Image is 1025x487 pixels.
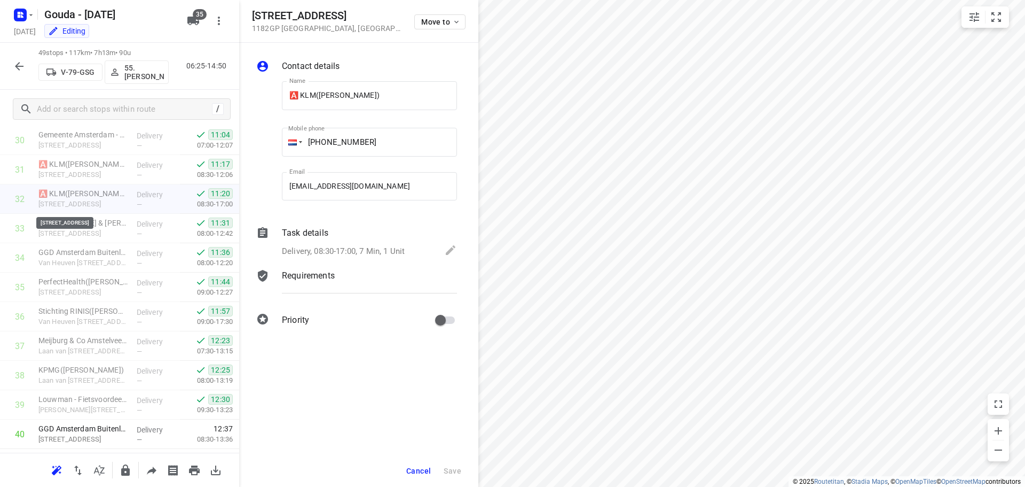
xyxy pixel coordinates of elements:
span: — [137,171,142,179]
button: Lock route [115,460,136,481]
button: More [208,10,230,32]
p: 49 stops • 117km • 7h13m • 90u [38,48,169,58]
div: 36 [15,312,25,322]
span: Cancel [406,467,431,475]
svg: Done [195,335,206,346]
p: Burgemeester Haspelslaan 15, Amstelveen [38,287,128,298]
div: 37 [15,341,25,351]
p: Johannes Calvijnlaan 2, Amstelveen [38,405,128,415]
p: Delivery [137,160,176,171]
svg: Done [195,306,206,316]
span: — [137,318,142,326]
svg: Done [195,159,206,169]
button: 35 [183,10,204,32]
span: — [137,436,142,444]
div: You are currently in edit mode. [48,26,85,36]
p: GGD Amsterdam Buitenlocatie - JGZ Amstelveen Zonnestein(CB-assistent/ Pauline) [38,247,128,258]
svg: Edit [444,244,457,257]
div: 31 [15,165,25,175]
button: Cancel [402,461,435,481]
p: Delivery [137,248,176,259]
p: Requirements [282,269,335,282]
div: 32 [15,194,25,204]
span: 12:30 [208,394,233,405]
span: — [137,347,142,355]
p: Delivery [137,277,176,288]
div: Requirements [256,269,457,302]
span: — [137,406,142,414]
span: 11:20 [208,188,233,199]
svg: Done [195,218,206,228]
p: Delivery [137,219,176,229]
p: Tholenseweg 2, Amstelveen [38,228,128,239]
span: 11:44 [208,276,233,287]
p: Laan van Langerhuize 1, Amstelveen [38,375,128,386]
p: Delivery [137,366,176,376]
div: Contact details [256,60,457,75]
p: Louwman - Fietsvoordeelshop - Amstelveen(Manon van Leeuwen-Feenstra (WIJZIGINGEN ALLEEN VIA MANON... [38,394,128,405]
p: Kamillelaan 1K, Amstelveen [38,434,128,445]
span: 11:36 [208,247,233,258]
p: Priority [282,314,309,327]
svg: Done [195,276,206,287]
span: 11:31 [208,218,233,228]
p: Van Gils & Lie Tandartsen(Marije Goes) [38,218,128,228]
p: 08:00-12:20 [180,258,233,268]
span: 12:37 [214,423,233,434]
p: Stichting RINIS(Tom de Jong) [38,306,128,316]
input: 1 (702) 123-4567 [282,128,457,157]
p: Nieuwe Kalfjeslaan 17, Amstelveen [38,140,128,151]
span: — [137,289,142,297]
p: Delivery [137,307,176,318]
p: 🅰️ KLM(Linda Van Egmond) [38,188,128,199]
p: 06:25-14:50 [186,60,231,72]
svg: Done [195,365,206,375]
a: OpenMapTiles [895,478,936,485]
button: Move to [414,14,466,29]
p: Delivery [137,336,176,347]
p: Van Heuven Goedhartlaan 933, Amstelveen [38,258,128,268]
p: 09:00-17:30 [180,316,233,327]
button: 55. [PERSON_NAME] [105,60,169,84]
div: 33 [15,223,25,234]
p: Delivery [137,130,176,141]
span: Sort by time window [89,465,110,475]
p: 55. [PERSON_NAME] [124,64,164,81]
p: KPMG([PERSON_NAME]) [38,365,128,375]
label: Mobile phone [288,126,325,132]
span: — [137,200,142,208]
a: Routetitan [814,478,844,485]
span: Reoptimize route [46,465,67,475]
span: 11:04 [208,129,233,140]
span: Print shipping labels [162,465,184,475]
p: GGD Amsterdam Buitenlocatie - CB Amstelland Kamillelaan(CB-assistent Natasja Kessel) [38,423,128,434]
li: © 2025 , © , © © contributors [793,478,1021,485]
span: — [137,259,142,267]
div: 38 [15,370,25,381]
span: 11:17 [208,159,233,169]
p: 08:00-12:42 [180,228,233,239]
p: Amsterdamseweg 55, Amstelveen [38,169,128,180]
div: 40 [15,429,25,439]
svg: Done [195,188,206,199]
p: V-79-GSG [61,68,94,76]
svg: Done [195,247,206,258]
span: 11:57 [208,306,233,316]
p: [STREET_ADDRESS] [38,199,128,210]
span: — [137,142,142,150]
span: Reverse route [67,465,89,475]
p: Delivery [137,424,176,435]
p: Van Heuven Goedhartlaan 1, Amstelveen [38,316,128,327]
p: Meijburg & Co Amstelveen(Patricia Pijlman) [38,335,128,346]
svg: Done [195,129,206,140]
span: Share route [141,465,162,475]
div: Netherlands: + 31 [282,128,302,157]
p: Gemeente Amsterdam - Sport & Bos - Team Sportpark Zuid - Nieuwe Kalfjeslaan(Eduard Colpaart) [38,129,128,140]
p: 08:00-13:19 [180,375,233,386]
input: Add or search stops within route [37,101,212,118]
p: Task details [282,227,328,239]
button: Map settings [964,6,985,28]
a: OpenStreetMap [941,478,985,485]
span: Move to [421,18,461,26]
span: Print route [184,465,205,475]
